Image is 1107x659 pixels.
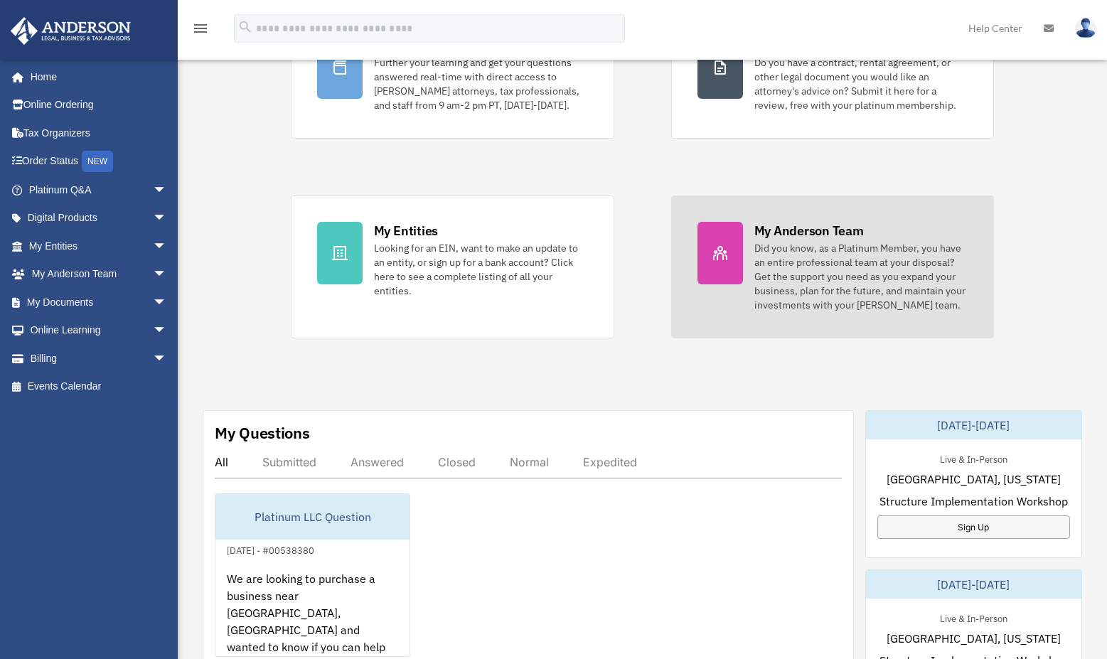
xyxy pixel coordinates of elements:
a: My Entitiesarrow_drop_down [10,232,188,260]
div: Normal [510,455,549,469]
a: My Documentsarrow_drop_down [10,288,188,316]
a: Platinum LLC Question[DATE] - #00538380We are looking to purchase a business near [GEOGRAPHIC_DAT... [215,493,410,657]
i: search [237,19,253,35]
div: Answered [351,455,404,469]
img: Anderson Advisors Platinum Portal [6,17,135,45]
a: Home [10,63,181,91]
span: arrow_drop_down [153,176,181,205]
div: My Questions [215,422,310,444]
a: Tax Organizers [10,119,188,147]
a: Events Calendar [10,373,188,401]
a: Digital Productsarrow_drop_down [10,204,188,232]
span: Structure Implementation Workshop [879,493,1068,510]
span: arrow_drop_down [153,288,181,317]
a: Order StatusNEW [10,147,188,176]
div: [DATE]-[DATE] [866,411,1081,439]
a: Online Learningarrow_drop_down [10,316,188,345]
div: [DATE] - #00538380 [215,542,326,557]
div: Platinum LLC Question [215,494,410,540]
div: Live & In-Person [929,610,1019,625]
span: arrow_drop_down [153,204,181,233]
span: arrow_drop_down [153,344,181,373]
div: Further your learning and get your questions answered real-time with direct access to [PERSON_NAM... [374,55,588,112]
span: arrow_drop_down [153,260,181,289]
div: Looking for an EIN, want to make an update to an entity, or sign up for a bank account? Click her... [374,241,588,298]
div: Live & In-Person [929,451,1019,466]
div: NEW [82,151,113,172]
a: Platinum Q&Aarrow_drop_down [10,176,188,204]
a: Online Ordering [10,91,188,119]
i: menu [192,20,209,37]
a: Platinum Knowledge Room Further your learning and get your questions answered real-time with dire... [291,10,614,139]
a: My Anderson Teamarrow_drop_down [10,260,188,289]
div: My Anderson Team [754,222,864,240]
div: Did you know, as a Platinum Member, you have an entire professional team at your disposal? Get th... [754,241,968,312]
a: Contract Reviews Do you have a contract, rental agreement, or other legal document you would like... [671,10,995,139]
span: arrow_drop_down [153,232,181,261]
img: User Pic [1075,18,1096,38]
div: Submitted [262,455,316,469]
a: My Anderson Team Did you know, as a Platinum Member, you have an entire professional team at your... [671,195,995,338]
div: Do you have a contract, rental agreement, or other legal document you would like an attorney's ad... [754,55,968,112]
span: [GEOGRAPHIC_DATA], [US_STATE] [887,630,1061,647]
a: Sign Up [877,515,1070,539]
a: Billingarrow_drop_down [10,344,188,373]
div: Closed [438,455,476,469]
a: My Entities Looking for an EIN, want to make an update to an entity, or sign up for a bank accoun... [291,195,614,338]
div: [DATE]-[DATE] [866,570,1081,599]
a: menu [192,25,209,37]
span: arrow_drop_down [153,316,181,345]
div: Expedited [583,455,637,469]
span: [GEOGRAPHIC_DATA], [US_STATE] [887,471,1061,488]
div: My Entities [374,222,438,240]
div: All [215,455,228,469]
